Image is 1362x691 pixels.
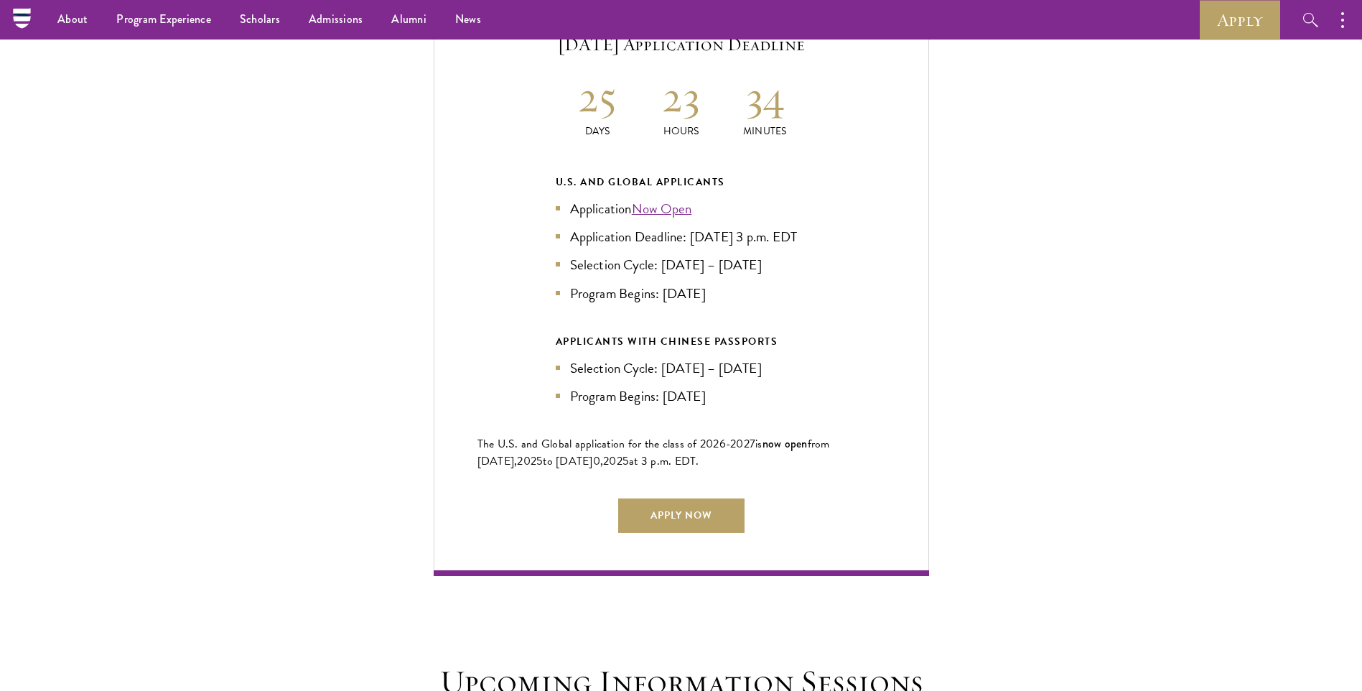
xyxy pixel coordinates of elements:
[622,453,629,470] span: 5
[639,70,723,124] h2: 23
[755,435,762,453] span: is
[603,453,622,470] span: 202
[600,453,603,470] span: ,
[556,254,807,275] li: Selection Cycle: [DATE] – [DATE]
[556,70,640,124] h2: 25
[556,124,640,139] p: Days
[556,283,807,304] li: Program Begins: [DATE]
[750,435,755,453] span: 7
[556,198,807,219] li: Application
[477,435,830,470] span: from [DATE],
[719,435,726,453] span: 6
[632,198,692,219] a: Now Open
[556,173,807,191] div: U.S. and Global Applicants
[618,498,745,533] a: Apply Now
[517,453,536,470] span: 202
[629,453,699,470] span: at 3 p.m. EDT.
[726,435,750,453] span: -202
[543,453,592,470] span: to [DATE]
[536,453,543,470] span: 5
[556,386,807,407] li: Program Begins: [DATE]
[593,453,600,470] span: 0
[723,124,807,139] p: Minutes
[556,358,807,379] li: Selection Cycle: [DATE] – [DATE]
[556,226,807,247] li: Application Deadline: [DATE] 3 p.m. EDT
[762,435,808,452] span: now open
[477,435,719,453] span: The U.S. and Global application for the class of 202
[556,333,807,351] div: APPLICANTS WITH CHINESE PASSPORTS
[639,124,723,139] p: Hours
[723,70,807,124] h2: 34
